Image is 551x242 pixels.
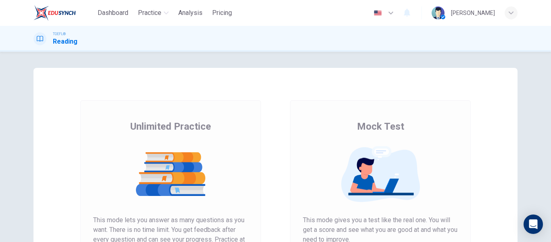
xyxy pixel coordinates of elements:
[524,215,543,234] div: Open Intercom Messenger
[175,6,206,20] button: Analysis
[53,31,66,37] span: TOEFL®
[138,8,161,18] span: Practice
[135,6,172,20] button: Practice
[53,37,77,46] h1: Reading
[33,5,94,21] a: EduSynch logo
[373,10,383,16] img: en
[357,120,404,133] span: Mock Test
[33,5,76,21] img: EduSynch logo
[178,8,202,18] span: Analysis
[130,120,211,133] span: Unlimited Practice
[212,8,232,18] span: Pricing
[98,8,128,18] span: Dashboard
[94,6,131,20] button: Dashboard
[209,6,235,20] button: Pricing
[451,8,495,18] div: [PERSON_NAME]
[432,6,445,19] img: Profile picture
